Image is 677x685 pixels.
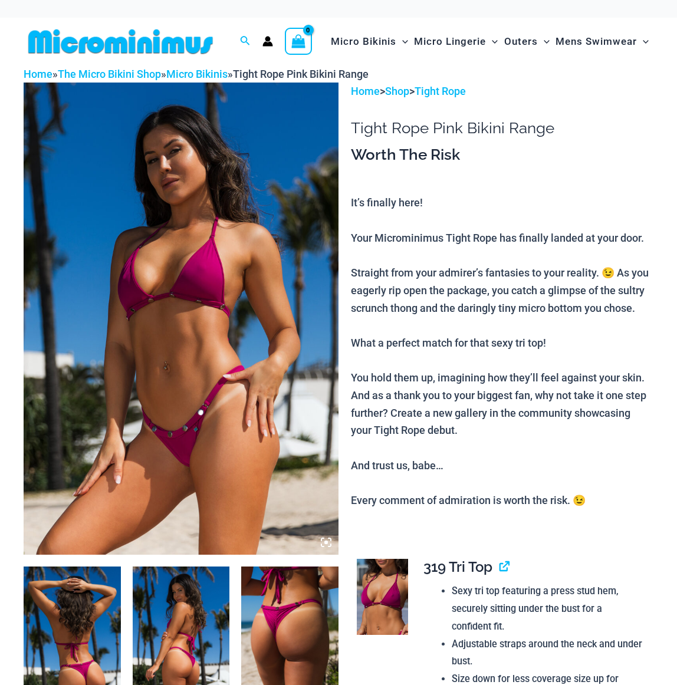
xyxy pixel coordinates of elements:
[452,635,643,670] li: Adjustable straps around the neck and under bust.
[331,27,396,57] span: Micro Bikinis
[415,85,466,97] a: Tight Rope
[24,68,369,80] span: » » »
[351,145,653,165] h3: Worth The Risk
[262,36,273,47] a: Account icon link
[24,68,52,80] a: Home
[553,24,652,60] a: Mens SwimwearMenu ToggleMenu Toggle
[240,34,251,49] a: Search icon link
[351,194,653,509] p: It’s finally here! Your Microminimus Tight Rope has finally landed at your door. Straight from yo...
[24,83,338,555] img: Tight Rope Pink 319 Top 4228 Thong
[538,27,550,57] span: Menu Toggle
[285,28,312,55] a: View Shopping Cart, empty
[411,24,501,60] a: Micro LingerieMenu ToggleMenu Toggle
[351,85,380,97] a: Home
[423,558,492,575] span: 319 Tri Top
[24,28,218,55] img: MM SHOP LOGO FLAT
[504,27,538,57] span: Outers
[556,27,637,57] span: Mens Swimwear
[326,22,653,61] nav: Site Navigation
[328,24,411,60] a: Micro BikinisMenu ToggleMenu Toggle
[637,27,649,57] span: Menu Toggle
[233,68,369,80] span: Tight Rope Pink Bikini Range
[486,27,498,57] span: Menu Toggle
[452,582,643,635] li: Sexy tri top featuring a press stud hem, securely sitting under the bust for a confident fit.
[385,85,409,97] a: Shop
[414,27,486,57] span: Micro Lingerie
[396,27,408,57] span: Menu Toggle
[166,68,228,80] a: Micro Bikinis
[351,119,653,137] h1: Tight Rope Pink Bikini Range
[351,83,653,100] p: > >
[501,24,553,60] a: OutersMenu ToggleMenu Toggle
[357,559,407,635] img: Tight Rope Pink 319 Top
[58,68,161,80] a: The Micro Bikini Shop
